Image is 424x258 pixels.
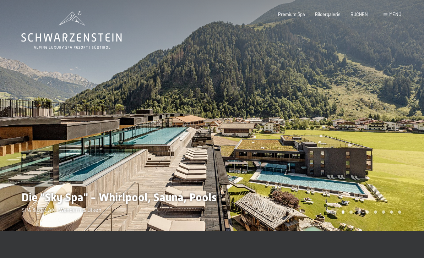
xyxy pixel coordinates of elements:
[374,210,377,214] div: Carousel Page 5
[349,210,353,214] div: Carousel Page 2
[389,11,401,17] span: Menü
[278,11,305,17] a: Premium Spa
[382,210,385,214] div: Carousel Page 6
[339,210,401,214] div: Carousel Pagination
[398,210,401,214] div: Carousel Page 8
[350,11,368,17] a: BUCHEN
[390,210,393,214] div: Carousel Page 7
[366,210,369,214] div: Carousel Page 4
[315,11,341,17] a: Bildergalerie
[342,210,345,214] div: Carousel Page 1 (Current Slide)
[358,210,361,214] div: Carousel Page 3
